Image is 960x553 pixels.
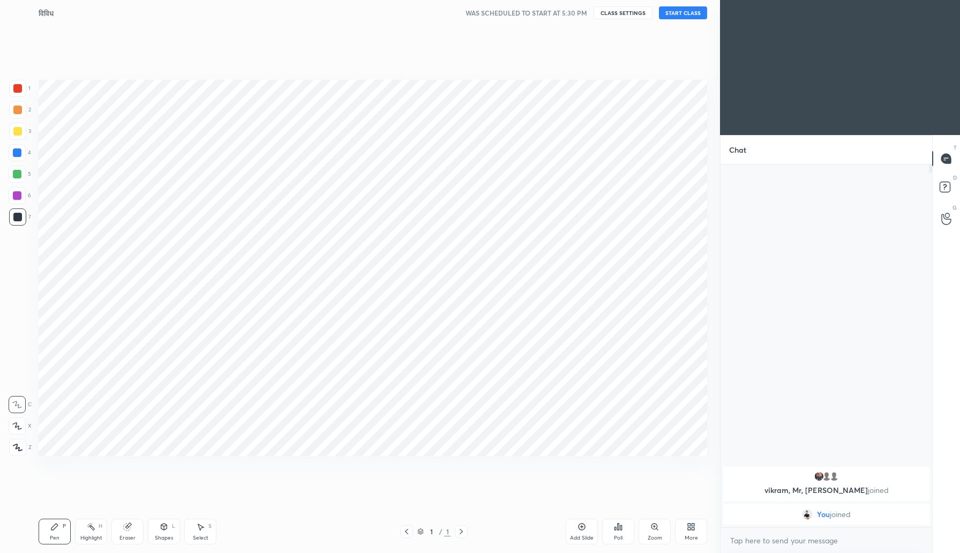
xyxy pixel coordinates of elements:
[9,166,31,183] div: 5
[466,8,587,18] h5: WAS SCHEDULED TO START AT 5:30 PM
[208,524,212,529] div: S
[614,535,622,541] div: Poll
[814,471,824,482] img: b5b0eead1b734951a17965ed7ca0413e.jpg
[9,208,31,226] div: 7
[570,535,594,541] div: Add Slide
[9,439,32,456] div: Z
[721,465,932,527] div: grid
[685,535,698,541] div: More
[821,471,832,482] img: default.png
[439,528,442,535] div: /
[817,510,830,519] span: You
[50,535,59,541] div: Pen
[39,8,54,18] h4: विविध
[9,187,31,204] div: 6
[9,144,31,161] div: 4
[9,417,32,435] div: X
[721,136,755,164] p: Chat
[802,509,813,520] img: ac15769c10034ba4b0ba1151199e52e4.file
[954,144,957,152] p: T
[830,510,851,519] span: joined
[444,527,451,536] div: 1
[80,535,102,541] div: Highlight
[9,123,31,140] div: 3
[9,396,32,413] div: C
[9,80,31,97] div: 1
[829,471,839,482] img: default.png
[730,486,923,495] p: vikram, Mr, [PERSON_NAME]
[594,6,652,19] button: CLASS SETTINGS
[119,535,136,541] div: Eraser
[155,535,173,541] div: Shapes
[99,524,102,529] div: H
[172,524,175,529] div: L
[648,535,662,541] div: Zoom
[868,485,889,495] span: joined
[426,528,437,535] div: 1
[659,6,707,19] button: START CLASS
[9,101,31,118] div: 2
[952,204,957,212] p: G
[63,524,66,529] div: P
[953,174,957,182] p: D
[193,535,208,541] div: Select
